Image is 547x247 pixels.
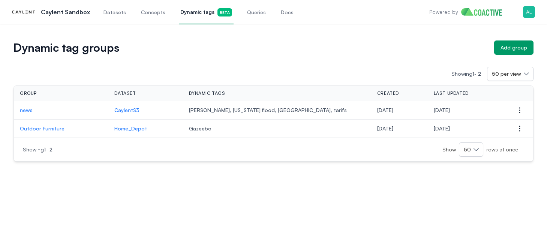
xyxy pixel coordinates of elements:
span: Thursday, July 24, 2025 at 7:52:27 PM UTC [434,107,450,113]
span: Concepts [141,9,165,16]
span: Dataset [114,90,136,96]
span: Gazeebo [189,125,365,132]
span: Queries [247,9,266,16]
div: Add group [501,44,527,51]
a: CaylentS3 [114,106,177,114]
span: Beta [217,8,232,16]
span: 50 per view [492,70,521,78]
button: 50 [459,142,483,157]
span: Show [442,146,459,153]
button: Add group [494,40,534,55]
h1: Dynamic tag groups [13,42,488,53]
span: Last updated [434,90,469,96]
span: Created [377,90,399,96]
a: Home_Depot [114,125,177,132]
span: rows at once [483,146,518,153]
img: Caylent Sandbox [12,6,35,18]
span: 1 [472,70,474,77]
span: 50 [464,146,471,153]
span: Thursday, July 24, 2025 at 7:52:27 PM UTC [377,107,393,113]
p: Showing - [451,70,487,78]
span: Dynamic tags [180,8,232,16]
p: Caylent Sandbox [41,7,90,16]
span: Datasets [103,9,126,16]
span: Tuesday, June 24, 2025 at 4:27:01 PM UTC [434,125,450,132]
span: Dynamic tags [189,90,225,96]
span: Group [20,90,37,96]
span: 2 [478,70,481,77]
span: Tuesday, June 24, 2025 at 4:27:01 PM UTC [377,125,393,132]
a: Outdoor Furniture [20,125,102,132]
p: Powered by [429,8,458,16]
span: [PERSON_NAME], [US_STATE] flood, [GEOGRAPHIC_DATA], tarifs [189,106,365,114]
a: news [20,106,102,114]
img: Home [461,8,508,16]
button: 50 per view [487,67,534,81]
p: Showing - [23,146,190,153]
span: 2 [49,146,52,153]
img: Menu for the logged in user [523,6,535,18]
span: 1 [44,146,46,153]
